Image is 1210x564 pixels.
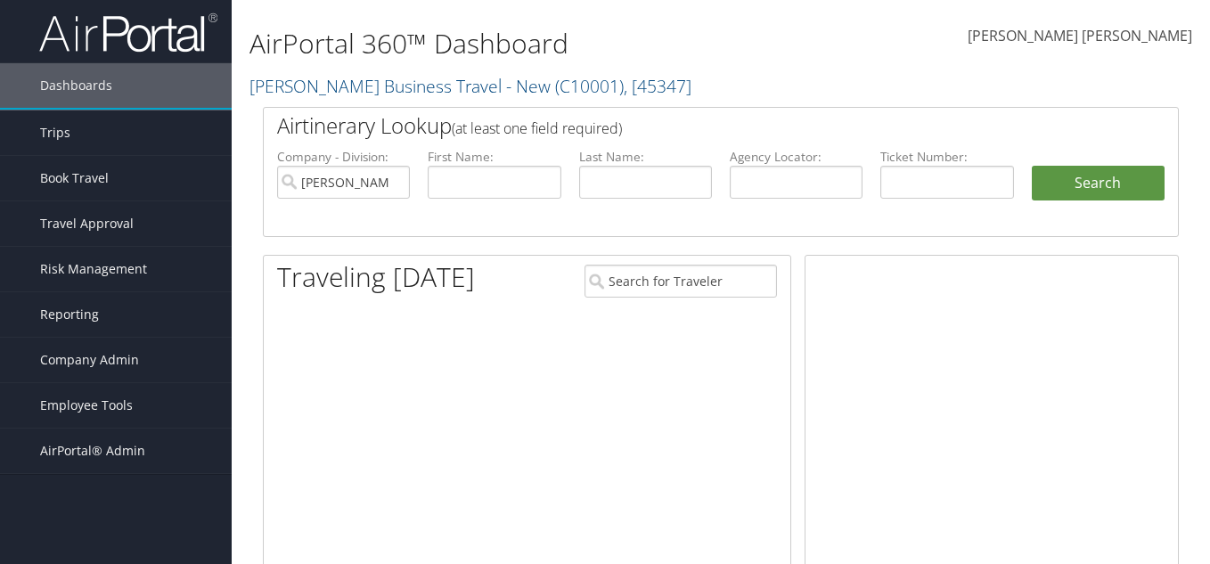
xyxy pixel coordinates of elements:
input: Search for Traveler [585,265,777,298]
label: Last Name: [579,148,712,166]
span: Dashboards [40,63,112,108]
span: Book Travel [40,156,109,200]
span: [PERSON_NAME] [PERSON_NAME] [968,26,1192,45]
button: Search [1032,166,1165,201]
a: [PERSON_NAME] Business Travel - New [249,74,691,98]
span: (at least one field required) [452,119,622,138]
span: Travel Approval [40,201,134,246]
label: Ticket Number: [880,148,1013,166]
span: Company Admin [40,338,139,382]
span: Trips [40,110,70,155]
span: Risk Management [40,247,147,291]
img: airportal-logo.png [39,12,217,53]
span: ( C10001 ) [555,74,624,98]
h1: AirPortal 360™ Dashboard [249,25,878,62]
label: Agency Locator: [730,148,863,166]
h1: Traveling [DATE] [277,258,475,296]
label: Company - Division: [277,148,410,166]
span: , [ 45347 ] [624,74,691,98]
span: AirPortal® Admin [40,429,145,473]
a: [PERSON_NAME] [PERSON_NAME] [968,9,1192,64]
span: Reporting [40,292,99,337]
label: First Name: [428,148,560,166]
span: Employee Tools [40,383,133,428]
h2: Airtinerary Lookup [277,110,1089,141]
